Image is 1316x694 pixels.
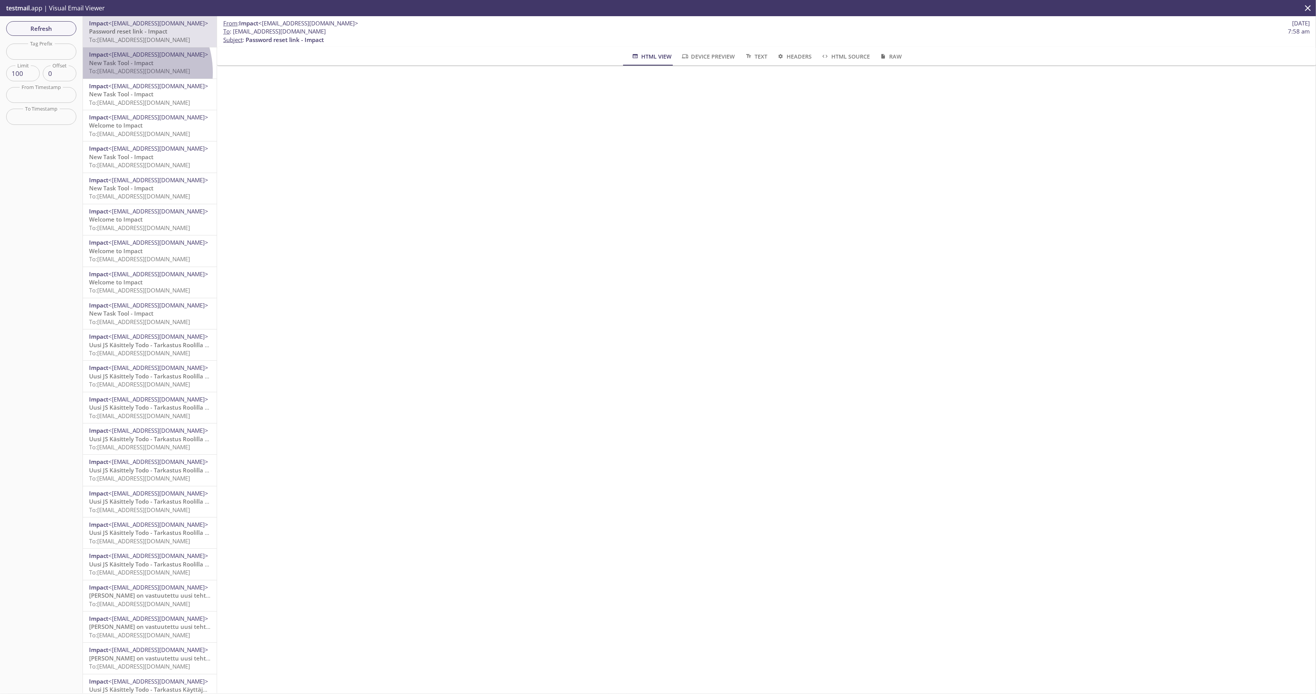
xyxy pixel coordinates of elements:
[108,301,208,309] span: <[EMAIL_ADDRESS][DOMAIN_NAME]>
[83,423,217,454] div: Impact<[EMAIL_ADDRESS][DOMAIN_NAME]>Uusi JS Käsittely Todo - Tarkastus Roolilla - ImpactTo:[EMAIL...
[89,364,108,371] span: Impact
[89,615,108,622] span: Impact
[89,309,153,317] span: New Task Tool - Impact
[89,654,303,662] span: [PERSON_NAME] on vastuutettu uusi tehtävä tarkastettavaksi - Kiwa Impact
[223,19,358,27] span: :
[258,19,358,27] span: <[EMAIL_ADDRESS][DOMAIN_NAME]>
[89,207,108,215] span: Impact
[83,455,217,486] div: Impact<[EMAIL_ADDRESS][DOMAIN_NAME]>Uusi JS Käsittely Todo - Tarkastus Roolilla - ImpactTo:[EMAIL...
[89,686,237,693] span: Uusi JS Käsittely Todo - Tarkastus Käyttäjällä - Impact
[89,583,108,591] span: Impact
[108,19,208,27] span: <[EMAIL_ADDRESS][DOMAIN_NAME]>
[89,19,108,27] span: Impact
[89,215,143,223] span: Welcome to Impact
[89,395,108,403] span: Impact
[89,489,108,497] span: Impact
[89,380,190,388] span: To: [EMAIL_ADDRESS][DOMAIN_NAME]
[89,529,227,536] span: Uusi JS Käsittely Todo - Tarkastus Roolilla - Impact
[89,497,227,505] span: Uusi JS Käsittely Todo - Tarkastus Roolilla - Impact
[89,318,190,326] span: To: [EMAIL_ADDRESS][DOMAIN_NAME]
[89,27,167,35] span: Password reset link - Impact
[89,372,227,380] span: Uusi JS Käsittely Todo - Tarkastus Roolilla - Impact
[83,267,217,298] div: Impact<[EMAIL_ADDRESS][DOMAIN_NAME]>Welcome to ImpactTo:[EMAIL_ADDRESS][DOMAIN_NAME]
[879,52,902,61] span: Raw
[89,412,190,420] span: To: [EMAIL_ADDRESS][DOMAIN_NAME]
[83,392,217,423] div: Impact<[EMAIL_ADDRESS][DOMAIN_NAME]>Uusi JS Käsittely Todo - Tarkastus Roolilla - ImpactTo:[EMAIL...
[83,110,217,141] div: Impact<[EMAIL_ADDRESS][DOMAIN_NAME]>Welcome to ImpactTo:[EMAIL_ADDRESS][DOMAIN_NAME]
[89,333,108,340] span: Impact
[89,130,190,138] span: To: [EMAIL_ADDRESS][DOMAIN_NAME]
[89,474,190,482] span: To: [EMAIL_ADDRESS][DOMAIN_NAME]
[89,161,190,169] span: To: [EMAIL_ADDRESS][DOMAIN_NAME]
[89,153,153,161] span: New Task Tool - Impact
[89,121,143,129] span: Welcome to Impact
[1288,27,1310,35] span: 7:58 am
[83,47,217,78] div: Impact<[EMAIL_ADDRESS][DOMAIN_NAME]>New Task Tool - ImpactTo:[EMAIL_ADDRESS][DOMAIN_NAME]
[89,301,108,309] span: Impact
[821,52,869,61] span: HTML Source
[89,239,108,246] span: Impact
[108,521,208,528] span: <[EMAIL_ADDRESS][DOMAIN_NAME]>
[89,349,190,357] span: To: [EMAIL_ADDRESS][DOMAIN_NAME]
[89,591,303,599] span: [PERSON_NAME] on vastuutettu uusi tehtävä tarkastettavaksi - Kiwa Impact
[89,443,190,451] span: To: [EMAIL_ADDRESS][DOMAIN_NAME]
[108,50,208,58] span: <[EMAIL_ADDRESS][DOMAIN_NAME]>
[89,36,190,44] span: To: [EMAIL_ADDRESS][DOMAIN_NAME]
[89,278,143,286] span: Welcome to Impact
[89,560,227,568] span: Uusi JS Käsittely Todo - Tarkastus Roolilla - Impact
[89,176,108,184] span: Impact
[239,19,258,27] span: Impact
[223,27,230,35] span: To
[83,141,217,172] div: Impact<[EMAIL_ADDRESS][DOMAIN_NAME]>New Task Tool - ImpactTo:[EMAIL_ADDRESS][DOMAIN_NAME]
[89,466,227,474] span: Uusi JS Käsittely Todo - Tarkastus Roolilla - Impact
[89,677,108,685] span: Impact
[223,19,238,27] span: From
[83,361,217,392] div: Impact<[EMAIL_ADDRESS][DOMAIN_NAME]>Uusi JS Käsittely Todo - Tarkastus Roolilla - ImpactTo:[EMAIL...
[89,145,108,152] span: Impact
[89,67,190,75] span: To: [EMAIL_ADDRESS][DOMAIN_NAME]
[108,207,208,215] span: <[EMAIL_ADDRESS][DOMAIN_NAME]>
[108,333,208,340] span: <[EMAIL_ADDRESS][DOMAIN_NAME]>
[83,643,217,674] div: Impact<[EMAIL_ADDRESS][DOMAIN_NAME]>[PERSON_NAME] on vastuutettu uusi tehtävä tarkastettavaksi - ...
[108,395,208,403] span: <[EMAIL_ADDRESS][DOMAIN_NAME]>
[108,615,208,622] span: <[EMAIL_ADDRESS][DOMAIN_NAME]>
[83,204,217,235] div: Impact<[EMAIL_ADDRESS][DOMAIN_NAME]>Welcome to ImpactTo:[EMAIL_ADDRESS][DOMAIN_NAME]
[108,677,208,685] span: <[EMAIL_ADDRESS][DOMAIN_NAME]>
[108,489,208,497] span: <[EMAIL_ADDRESS][DOMAIN_NAME]>
[89,90,153,98] span: New Task Tool - Impact
[83,612,217,642] div: Impact<[EMAIL_ADDRESS][DOMAIN_NAME]>[PERSON_NAME] on vastuutettu uusi tehtävä - Kiwa ImpactTo:[EM...
[223,27,326,35] span: : [EMAIL_ADDRESS][DOMAIN_NAME]
[83,79,217,110] div: Impact<[EMAIL_ADDRESS][DOMAIN_NAME]>New Task Tool - ImpactTo:[EMAIL_ADDRESS][DOMAIN_NAME]
[89,631,190,639] span: To: [EMAIL_ADDRESS][DOMAIN_NAME]
[89,247,143,255] span: Welcome to Impact
[631,52,672,61] span: HTML View
[89,82,108,90] span: Impact
[108,364,208,371] span: <[EMAIL_ADDRESS][DOMAIN_NAME]>
[108,82,208,90] span: <[EMAIL_ADDRESS][DOMAIN_NAME]>
[89,568,190,576] span: To: [EMAIL_ADDRESS][DOMAIN_NAME]
[108,458,208,465] span: <[EMAIL_ADDRESS][DOMAIN_NAME]>
[89,435,227,443] span: Uusi JS Käsittely Todo - Tarkastus Roolilla - Impact
[108,427,208,434] span: <[EMAIL_ADDRESS][DOMAIN_NAME]>
[6,21,76,36] button: Refresh
[89,600,190,608] span: To: [EMAIL_ADDRESS][DOMAIN_NAME]
[89,255,190,263] span: To: [EMAIL_ADDRESS][DOMAIN_NAME]
[89,59,153,67] span: New Task Tool - Impact
[89,50,108,58] span: Impact
[83,298,217,329] div: Impact<[EMAIL_ADDRESS][DOMAIN_NAME]>New Task Tool - ImpactTo:[EMAIL_ADDRESS][DOMAIN_NAME]
[83,235,217,266] div: Impact<[EMAIL_ADDRESS][DOMAIN_NAME]>Welcome to ImpactTo:[EMAIL_ADDRESS][DOMAIN_NAME]
[83,16,217,47] div: Impact<[EMAIL_ADDRESS][DOMAIN_NAME]>Password reset link - ImpactTo:[EMAIL_ADDRESS][DOMAIN_NAME]
[89,113,108,121] span: Impact
[89,286,190,294] span: To: [EMAIL_ADDRESS][DOMAIN_NAME]
[83,518,217,548] div: Impact<[EMAIL_ADDRESS][DOMAIN_NAME]>Uusi JS Käsittely Todo - Tarkastus Roolilla - ImpactTo:[EMAIL...
[83,549,217,580] div: Impact<[EMAIL_ADDRESS][DOMAIN_NAME]>Uusi JS Käsittely Todo - Tarkastus Roolilla - ImpactTo:[EMAIL...
[108,113,208,121] span: <[EMAIL_ADDRESS][DOMAIN_NAME]>
[89,552,108,560] span: Impact
[89,427,108,434] span: Impact
[89,99,190,106] span: To: [EMAIL_ADDRESS][DOMAIN_NAME]
[108,239,208,246] span: <[EMAIL_ADDRESS][DOMAIN_NAME]>
[223,27,1310,44] p: :
[246,36,324,44] span: Password reset link - Impact
[83,329,217,360] div: Impact<[EMAIL_ADDRESS][DOMAIN_NAME]>Uusi JS Käsittely Todo - Tarkastus Roolilla - ImpactTo:[EMAIL...
[108,270,208,278] span: <[EMAIL_ADDRESS][DOMAIN_NAME]>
